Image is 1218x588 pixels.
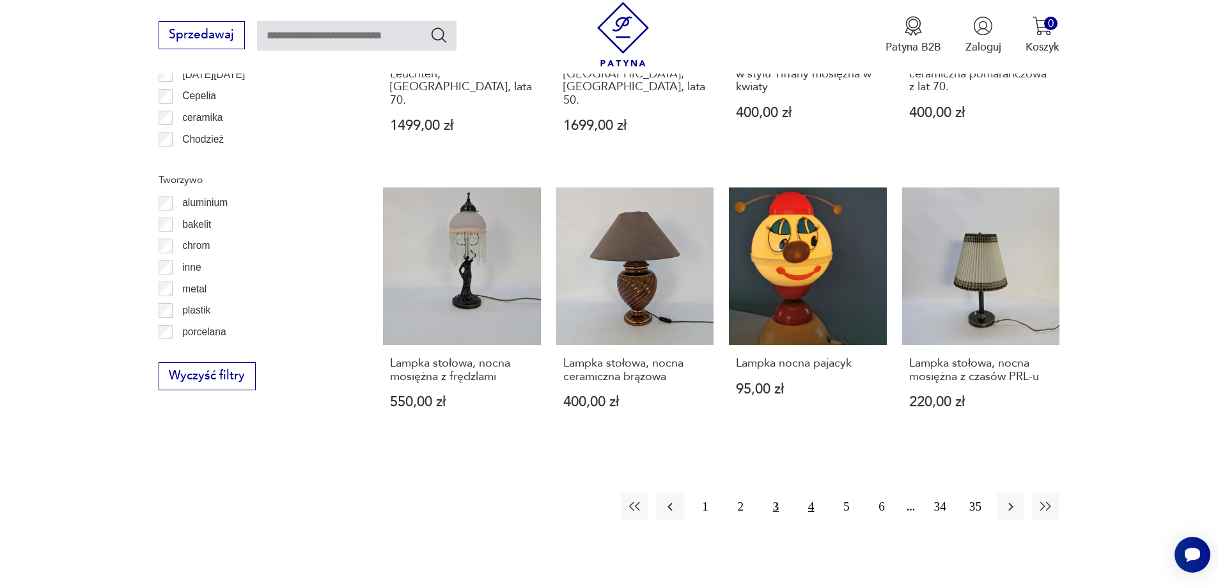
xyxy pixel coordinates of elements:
[182,195,228,211] p: aluminium
[182,281,207,298] p: metal
[182,88,216,104] p: Cepelia
[736,357,880,370] h3: Lampka nocna pajacyk
[909,395,1053,409] p: 220,00 zł
[691,493,719,520] button: 1
[159,21,245,49] button: Sprzedawaj
[909,55,1053,94] h3: Lampka stołowa, nocna ceramiczna pomarańczowa z lat 70.
[182,259,201,276] p: inne
[903,16,923,36] img: Ikona medalu
[868,493,895,520] button: 6
[563,357,707,383] h3: Lampka stołowa, nocna ceramiczna brązowa
[182,324,226,340] p: porcelana
[1026,40,1059,54] p: Koszyk
[390,55,534,107] h3: Lampa stołowa, Bankamp Leuchten, [GEOGRAPHIC_DATA], lata 70.
[556,187,714,440] a: Lampka stołowa, nocna ceramiczna brązowaLampka stołowa, nocna ceramiczna brązowa400,00 zł
[926,493,954,520] button: 34
[182,152,221,169] p: Ćmielów
[973,16,993,36] img: Ikonka użytkownika
[563,55,707,107] h3: Lampa, [PERSON_NAME][GEOGRAPHIC_DATA], [GEOGRAPHIC_DATA], lata 50.
[1044,17,1058,30] div: 0
[159,31,245,41] a: Sprzedawaj
[962,493,989,520] button: 35
[182,67,245,83] p: [DATE][DATE]
[390,395,534,409] p: 550,00 zł
[1026,16,1059,54] button: 0Koszyk
[383,187,541,440] a: Lampka stołowa, nocna mosiężna z frędzlamiLampka stołowa, nocna mosiężna z frędzlami550,00 zł
[902,187,1060,440] a: Lampka stołowa, nocna mosiężna z czasów PRL-uLampka stołowa, nocna mosiężna z czasów PRL-u220,00 zł
[727,493,754,520] button: 2
[797,493,825,520] button: 4
[390,357,534,383] h3: Lampka stołowa, nocna mosiężna z frędzlami
[886,40,941,54] p: Patyna B2B
[182,131,224,148] p: Chodzież
[886,16,941,54] a: Ikona medaluPatyna B2B
[886,16,941,54] button: Patyna B2B
[736,106,880,120] p: 400,00 zł
[1033,16,1052,36] img: Ikona koszyka
[182,237,210,254] p: chrom
[159,171,347,188] p: Tworzywo
[965,40,1001,54] p: Zaloguj
[390,119,534,132] p: 1499,00 zł
[182,109,223,126] p: ceramika
[736,55,880,94] h3: Lampa stołowa, witrażowa w stylu Tiffany mosiężna w kwiaty
[159,362,256,390] button: Wyczyść filtry
[591,2,655,67] img: Patyna - sklep z meblami i dekoracjami vintage
[832,493,860,520] button: 5
[965,16,1001,54] button: Zaloguj
[182,302,210,319] p: plastik
[1175,537,1210,573] iframe: Smartsupp widget button
[182,216,211,233] p: bakelit
[563,395,707,409] p: 400,00 zł
[762,493,790,520] button: 3
[182,345,214,362] p: porcelit
[729,187,887,440] a: Lampka nocna pajacykLampka nocna pajacyk95,00 zł
[430,26,448,44] button: Szukaj
[563,119,707,132] p: 1699,00 zł
[736,383,880,396] p: 95,00 zł
[909,357,1053,383] h3: Lampka stołowa, nocna mosiężna z czasów PRL-u
[909,106,1053,120] p: 400,00 zł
